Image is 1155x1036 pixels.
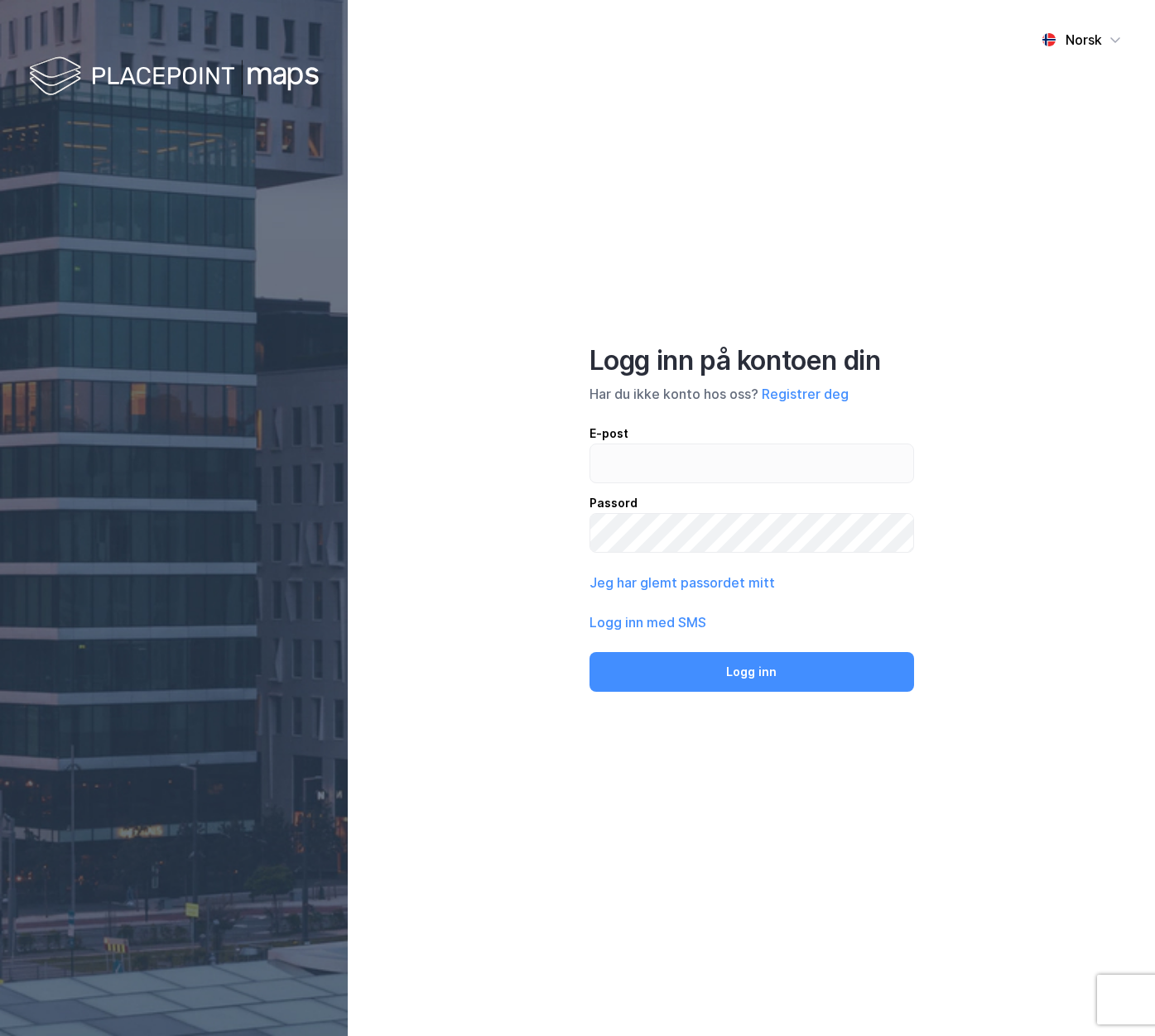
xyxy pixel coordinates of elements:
button: Logg inn med SMS [590,612,706,632]
div: Har du ikke konto hos oss? [590,384,914,404]
img: logo-white.f07954bde2210d2a523dddb988cd2aa7.svg [29,53,319,102]
button: Registrer deg [762,384,849,404]
div: Norsk [1066,30,1102,50]
button: Jeg har glemt passordet mitt [590,573,775,592]
div: E-post [590,424,914,444]
div: Logg inn på kontoen din [590,344,914,377]
iframe: Chat Widget [1072,957,1155,1036]
button: Logg inn [590,652,914,692]
div: Passord [590,493,914,513]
